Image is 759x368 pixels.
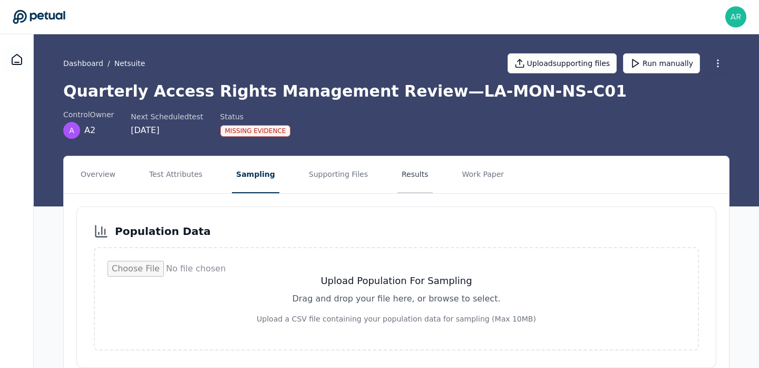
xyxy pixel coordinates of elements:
span: A [69,125,74,136]
div: Status [220,111,291,122]
button: Uploadsupporting files [508,53,617,73]
button: Sampling [232,156,279,193]
button: Run manually [623,53,700,73]
button: Supporting Files [305,156,372,193]
div: / [63,58,145,69]
div: control Owner [63,109,114,120]
button: Test Attributes [145,156,207,193]
h1: Quarterly Access Rights Management Review — LA-MON-NS-C01 [63,82,729,101]
div: [DATE] [131,124,203,137]
button: Work Paper [458,156,509,193]
button: Overview [76,156,120,193]
a: Dashboard [63,58,103,69]
img: Abishek Ravi [725,6,746,27]
button: Netsuite [114,58,145,69]
div: Missing Evidence [220,125,291,137]
h3: Population Data [115,224,211,239]
nav: Tabs [64,156,729,193]
button: Results [397,156,433,193]
a: Go to Dashboard [13,10,65,24]
a: Dashboard [4,47,30,72]
div: Next Scheduled test [131,111,203,122]
span: A2 [84,124,95,137]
